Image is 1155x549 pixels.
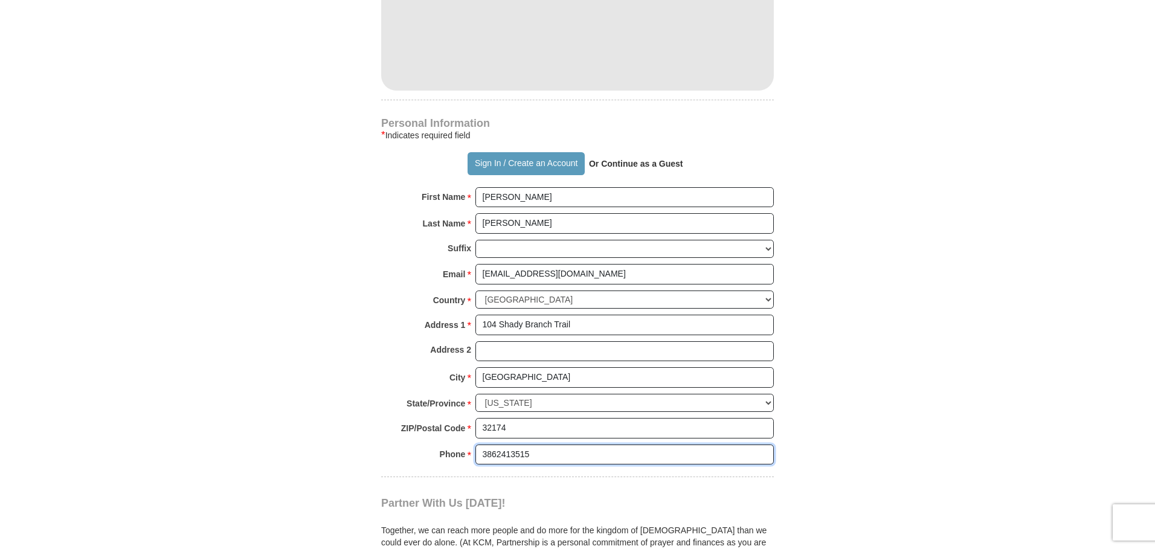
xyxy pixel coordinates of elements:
strong: Address 2 [430,341,471,358]
strong: Or Continue as a Guest [589,159,683,169]
strong: ZIP/Postal Code [401,420,466,437]
h4: Personal Information [381,118,774,128]
strong: Phone [440,446,466,463]
button: Sign In / Create an Account [468,152,584,175]
strong: First Name [422,188,465,205]
strong: Last Name [423,215,466,232]
strong: City [449,369,465,386]
strong: Suffix [448,240,471,257]
strong: Address 1 [425,316,466,333]
div: Indicates required field [381,128,774,143]
strong: State/Province [407,395,465,412]
strong: Email [443,266,465,283]
strong: Country [433,292,466,309]
span: Partner With Us [DATE]! [381,497,506,509]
